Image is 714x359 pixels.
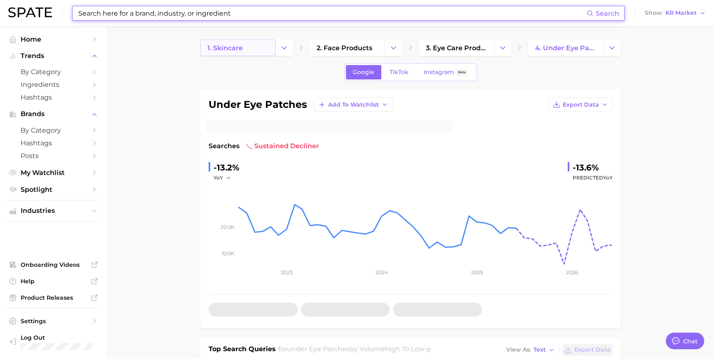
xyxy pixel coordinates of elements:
[665,11,697,15] span: KR Market
[573,173,613,183] span: Predicted
[246,143,253,149] img: sustained decliner
[7,91,101,104] a: Hashtags
[78,6,587,20] input: Search here for a brand, industry, or ingredient
[7,78,101,91] a: Ingredients
[7,124,101,137] a: by Category
[21,186,87,193] span: Spotlight
[562,344,613,356] button: Export Data
[603,175,613,181] span: YoY
[21,317,87,325] span: Settings
[385,345,425,353] span: high to low
[504,345,557,355] button: View AsText
[314,98,392,112] button: Add to Watchlist
[281,269,293,275] tspan: 2023
[7,275,101,287] a: Help
[535,44,596,52] span: 4. under eye patches
[573,161,613,174] div: -13.6%
[310,40,385,56] a: 2. face products
[7,65,101,78] a: by Category
[21,126,87,134] span: by Category
[566,269,578,275] tspan: 2026
[21,93,87,101] span: Hashtags
[328,101,379,108] span: Add to Watchlist
[458,69,466,76] span: Beta
[643,8,708,19] button: ShowKR Market
[7,137,101,149] a: Hashtags
[346,65,381,79] a: Google
[209,141,240,151] span: Searches
[603,40,621,56] button: Change Category
[221,224,235,230] tspan: 20.0k
[424,69,454,76] span: Instagram
[7,259,101,271] a: Onboarding Videos
[21,110,87,118] span: Brands
[645,11,663,15] span: Show
[7,291,101,304] a: Product Releases
[21,277,87,285] span: Help
[21,294,87,301] span: Product Releases
[275,40,293,56] button: Change Category
[506,347,531,352] span: View As
[209,100,307,110] h1: under eye patches
[21,152,87,160] span: Posts
[8,7,52,17] img: SPATE
[7,50,101,62] button: Trends
[317,44,372,52] span: 2. face products
[563,101,599,108] span: Export Data
[7,33,101,46] a: Home
[21,207,87,214] span: Industries
[214,173,231,183] button: YoY
[376,269,388,275] tspan: 2024
[21,139,87,147] span: Hashtags
[207,44,243,52] span: 1. skincare
[21,261,87,268] span: Onboarding Videos
[419,40,494,56] a: 3. eye care products
[426,44,487,52] span: 3. eye care products
[548,98,613,112] button: Export Data
[214,161,240,174] div: -13.2%
[471,269,483,275] tspan: 2025
[528,40,603,56] a: 4. under eye patches
[21,81,87,89] span: Ingredients
[7,166,101,179] a: My Watchlist
[287,345,350,353] span: under eye patches
[7,315,101,327] a: Settings
[574,346,611,353] span: Export Data
[209,344,276,356] h1: Top Search Queries
[7,108,101,120] button: Brands
[7,183,101,196] a: Spotlight
[21,35,87,43] span: Home
[390,69,409,76] span: TikTok
[494,40,512,56] button: Change Category
[533,347,546,352] span: Text
[385,40,402,56] button: Change Category
[417,65,475,79] a: InstagramBeta
[7,205,101,217] button: Industries
[7,149,101,162] a: Posts
[21,334,94,341] span: Log Out
[21,169,87,177] span: My Watchlist
[383,65,416,79] a: TikTok
[596,9,619,17] span: Search
[21,52,87,60] span: Trends
[278,344,425,356] h2: for by Volume
[200,40,275,56] a: 1. skincare
[353,69,374,76] span: Google
[21,68,87,76] span: by Category
[214,174,223,181] span: YoY
[222,250,235,256] tspan: 10.0k
[246,141,319,151] span: sustained decliner
[7,331,101,352] a: Log out. Currently logged in with e-mail doyeon@spate.nyc.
